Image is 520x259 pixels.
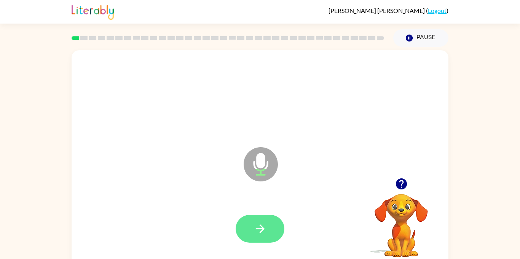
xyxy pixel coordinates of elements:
[72,3,114,20] img: Literably
[428,7,447,14] a: Logout
[393,29,448,47] button: Pause
[329,7,426,14] span: [PERSON_NAME] [PERSON_NAME]
[329,7,448,14] div: ( )
[363,182,439,258] video: Your browser must support playing .mp4 files to use Literably. Please try using another browser.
